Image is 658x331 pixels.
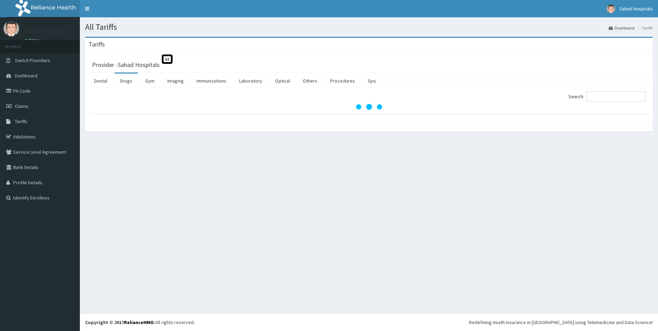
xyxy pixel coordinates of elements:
[162,54,173,64] span: St
[85,319,155,325] strong: Copyright © 2017 .
[3,21,19,36] img: User Image
[469,319,653,326] div: Redefining Heath Insurance in [GEOGRAPHIC_DATA] using Telemedicine and Data Science!
[115,74,138,88] a: Drugs
[89,74,113,88] a: Dental
[24,38,41,43] a: Online
[191,74,232,88] a: Immunizations
[15,57,50,63] span: Switch Providers
[568,91,646,102] label: Search:
[355,93,383,121] svg: audio-loading
[586,91,646,102] input: Search:
[619,6,653,12] span: Sahad Hospitals
[162,74,189,88] a: Imaging
[80,313,658,331] footer: All rights reserved.
[15,118,27,125] span: Tariffs
[140,74,160,88] a: Gym
[607,5,615,13] img: User Image
[297,74,323,88] a: Others
[15,73,38,79] span: Dashboard
[124,319,154,325] a: RelianceHMO
[89,41,105,48] h3: Tariffs
[24,28,68,34] p: Sahad Hospitals
[15,103,28,109] span: Claims
[609,25,634,31] a: Dashboard
[85,23,653,32] h1: All Tariffs
[234,74,268,88] a: Laboratory
[635,25,653,31] li: Tariffs
[269,74,295,88] a: Optical
[92,62,160,68] h3: Provider - Sahad Hospitals
[325,74,360,88] a: Procedures
[362,74,381,88] a: Spa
